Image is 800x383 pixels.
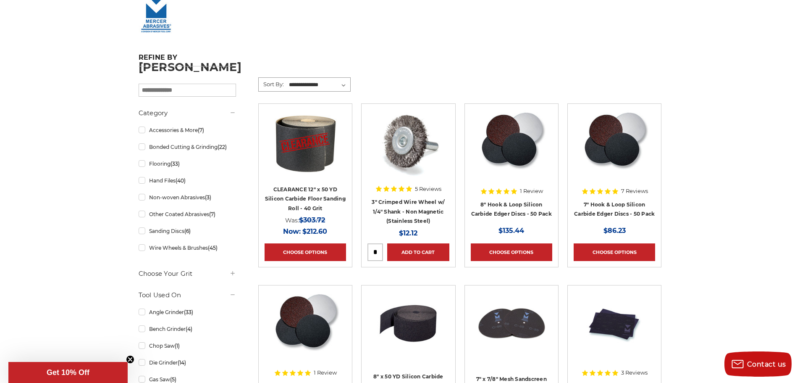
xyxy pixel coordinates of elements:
[209,211,215,217] span: (7)
[276,135,334,152] a: Quick view
[176,177,186,184] span: (40)
[621,188,648,194] span: 7 Reviews
[580,110,648,177] img: Silicon Carbide 7" Hook & Loop Edger Discs
[299,216,325,224] span: $303.72
[8,362,128,383] div: Get 10% OffClose teaser
[724,351,792,377] button: Contact us
[288,79,350,91] select: Sort By:
[139,305,236,320] a: Angle Grinder
[259,78,284,90] label: Sort By:
[139,322,236,336] a: Bench Grinder
[178,359,186,366] span: (14)
[184,309,193,315] span: (33)
[139,269,236,279] h5: Choose Your Grit
[585,317,643,333] a: Quick view
[139,207,236,222] a: Other Coated Abrasives
[387,243,449,261] a: Add to Cart
[498,227,524,235] span: $135.44
[621,370,648,375] span: 3 Reviews
[574,243,655,261] a: Choose Options
[271,291,339,359] img: Silicon Carbide 6" Hook & Loop Edger Discs
[399,229,417,237] span: $12.12
[302,227,327,235] span: $212.60
[139,61,662,73] h1: [PERSON_NAME]
[574,201,655,217] a: 7" Hook & Loop Silicon Carbide Edger Discs - 50 Pack
[483,135,540,152] a: Quick view
[139,190,236,205] a: Non-woven Abrasives
[170,161,180,167] span: (33)
[471,291,552,373] a: 7" x 7/8" Mesh Sanding Screen Edger Discs
[585,135,643,152] a: Quick view
[139,53,236,66] h5: Refine by
[265,291,346,373] a: Silicon Carbide 6" Hook & Loop Edger Discs
[574,291,655,373] a: 12" x 18" Floor Sanding Screens
[415,186,441,192] span: 5 Reviews
[747,360,786,368] span: Contact us
[379,135,437,152] a: Quick view
[372,199,445,224] a: 3" Crimped Wire Wheel w/ 1/4" Shank - Non Magnetic (Stainless Steel)
[139,156,236,171] a: Flooring
[603,227,626,235] span: $86.23
[265,214,346,226] div: Was:
[170,376,176,383] span: (5)
[126,355,134,364] button: Close teaser
[477,110,546,177] img: Silicon Carbide 8" Hook & Loop Edger Discs
[139,338,236,353] a: Chop Saw
[367,291,449,373] a: Silicon Carbide 8" x 50 YD Heavy-Duty Cloth Floor Sanding Roll
[139,173,236,188] a: Hand Files
[574,110,655,191] a: Silicon Carbide 7" Hook & Loop Edger Discs
[218,144,227,150] span: (22)
[265,186,346,211] a: CLEARANCE 12" x 50 YD Silicon Carbide Floor Sanding Roll - 40 Grit
[139,123,236,137] a: Accessories & More
[471,243,552,261] a: Choose Options
[367,110,449,191] a: Crimped Wire Wheel with Shank Non Magnetic
[139,240,236,255] a: Wire Wheels & Brushes
[276,317,334,333] a: Quick view
[471,110,552,191] a: Silicon Carbide 8" Hook & Loop Edger Discs
[379,317,437,333] a: Quick view
[139,355,236,370] a: Die Grinder
[47,368,89,377] span: Get 10% Off
[314,370,337,375] span: 1 Review
[581,291,648,359] img: 12" x 18" Floor Sanding Screens
[478,291,545,359] img: 7" x 7/8" Mesh Sanding Screen Edger Discs
[471,201,552,217] a: 8" Hook & Loop Silicon Carbide Edger Discs - 50 Pack
[208,245,218,251] span: (45)
[184,228,191,234] span: (6)
[139,290,236,300] h5: Tool Used On
[265,110,346,191] a: CLEARANCE 12" x 50 YD Silicon Carbide Floor Sanding Roll - 40 Grit
[205,194,211,201] span: (3)
[483,317,540,333] a: Quick view
[198,127,204,133] span: (7)
[139,140,236,154] a: Bonded Cutting & Grinding
[272,110,339,177] img: CLEARANCE 12" x 50 YD Silicon Carbide Floor Sanding Roll - 40 Grit
[283,227,301,235] span: Now:
[175,343,180,349] span: (1)
[375,110,442,177] img: Crimped Wire Wheel with Shank Non Magnetic
[375,291,442,359] img: Silicon Carbide 8" x 50 YD Heavy-Duty Cloth Floor Sanding Roll
[139,224,236,238] a: Sanding Discs
[265,243,346,261] a: Choose Options
[520,188,543,194] span: 1 Review
[186,326,192,332] span: (4)
[139,108,236,118] h5: Category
